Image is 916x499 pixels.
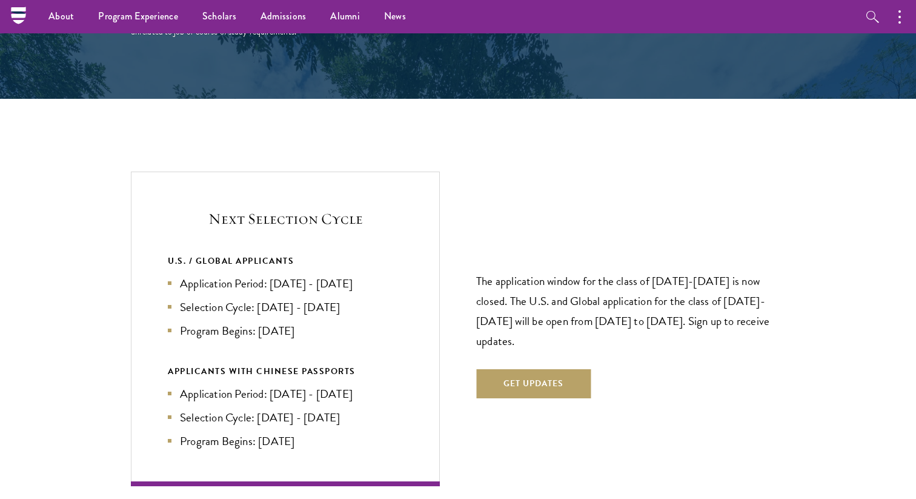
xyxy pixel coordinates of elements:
[168,209,403,229] h5: Next Selection Cycle
[476,369,591,398] button: Get Updates
[476,271,785,351] p: The application window for the class of [DATE]-[DATE] is now closed. The U.S. and Global applicat...
[168,409,403,426] li: Selection Cycle: [DATE] - [DATE]
[168,432,403,450] li: Program Begins: [DATE]
[131,13,785,38] div: Schwarzman Scholars does not discriminate on the basis of race, color, sex, sexual orientation, g...
[168,298,403,316] li: Selection Cycle: [DATE] - [DATE]
[168,322,403,340] li: Program Begins: [DATE]
[168,275,403,292] li: Application Period: [DATE] - [DATE]
[168,253,403,269] div: U.S. / GLOBAL APPLICANTS
[168,385,403,403] li: Application Period: [DATE] - [DATE]
[168,364,403,379] div: APPLICANTS WITH CHINESE PASSPORTS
